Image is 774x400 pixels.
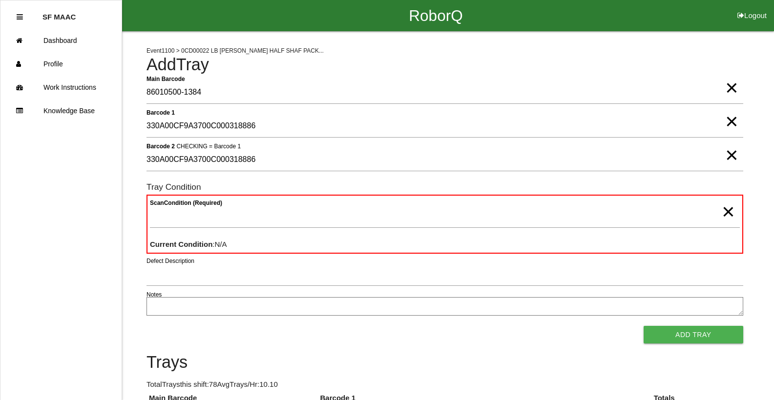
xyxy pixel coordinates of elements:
[150,240,212,248] b: Current Condition
[0,76,122,99] a: Work Instructions
[725,136,738,155] span: Clear Input
[146,182,743,192] h6: Tray Condition
[722,192,734,212] span: Clear Input
[644,326,743,343] button: Add Tray
[0,52,122,76] a: Profile
[725,68,738,88] span: Clear Input
[17,5,23,29] div: Close
[725,102,738,121] span: Clear Input
[0,99,122,122] a: Knowledge Base
[146,379,743,390] p: Total Trays this shift: 78 Avg Trays /Hr: 10.10
[42,5,76,21] p: SF MAAC
[146,290,162,299] label: Notes
[146,75,185,82] b: Main Barcode
[176,142,241,149] span: CHECKING = Barcode 1
[146,353,743,372] h4: Trays
[150,200,222,206] b: Scan Condition (Required)
[0,29,122,52] a: Dashboard
[146,47,324,54] span: Event 1100 > 0CD00022 LB [PERSON_NAME] HALF SHAF PACK...
[146,257,194,265] label: Defect Description
[146,142,175,149] b: Barcode 2
[146,56,743,74] h4: Add Tray
[146,109,175,116] b: Barcode 1
[146,81,743,104] input: Required
[150,240,227,248] span: : N/A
